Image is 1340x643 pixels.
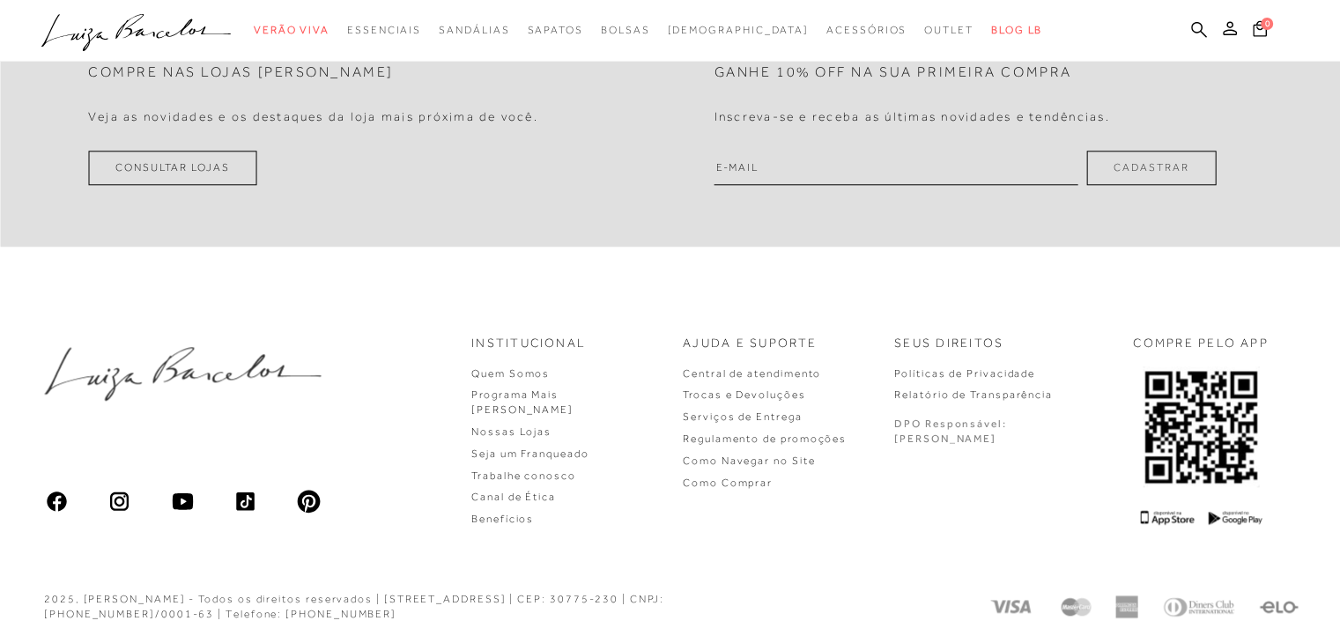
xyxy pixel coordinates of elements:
span: Sandálias [439,24,509,36]
span: Verão Viva [254,24,329,36]
a: categoryNavScreenReaderText [439,14,509,47]
a: Como Comprar [683,477,773,489]
a: Relatório de Transparência [894,388,1053,401]
a: noSubCategoriesText [667,14,809,47]
img: instagram_material_outline [107,489,132,514]
a: Quem Somos [471,367,550,380]
img: QRCODE [1143,366,1259,487]
img: Elo [1259,595,1299,618]
span: 0 [1261,18,1273,30]
img: youtube_material_rounded [170,489,195,514]
a: Serviços de Entrega [683,410,802,423]
img: tiktok [233,489,258,514]
p: COMPRE PELO APP [1133,335,1269,352]
p: DPO Responsável: [PERSON_NAME] [894,417,1007,447]
a: Como Navegar no Site [683,455,815,467]
a: Programa Mais [PERSON_NAME] [471,388,574,416]
button: 0 [1247,19,1272,43]
img: American Express [1114,595,1137,618]
a: Seja um Franqueado [471,447,589,460]
img: Diners Club [1159,595,1238,618]
a: BLOG LB [991,14,1042,47]
span: BLOG LB [991,24,1042,36]
a: categoryNavScreenReaderText [826,14,907,47]
span: Bolsas [601,24,650,36]
a: Regulamento de promoções [683,432,847,445]
p: Institucional [471,335,586,352]
a: Benefícios [471,513,534,525]
img: App Store Logo [1140,510,1194,525]
img: Mastercard [1058,595,1093,618]
a: categoryNavScreenReaderText [347,14,421,47]
span: [DEMOGRAPHIC_DATA] [667,24,809,36]
a: categoryNavScreenReaderText [601,14,650,47]
img: pinterest_ios_filled [296,489,321,514]
span: Acessórios [826,24,907,36]
a: categoryNavScreenReaderText [527,14,582,47]
a: Políticas de Privacidade [894,367,1035,380]
p: Seus Direitos [894,335,1003,352]
h2: Compre nas lojas [PERSON_NAME] [88,64,394,81]
h2: Ganhe 10% off na sua primeira compra [714,64,1072,81]
a: Canal de Ética [471,491,556,503]
img: luiza-barcelos.png [44,347,321,401]
a: Trocas e Devoluções [683,388,805,401]
a: Trabalhe conosco [471,469,576,482]
a: categoryNavScreenReaderText [254,14,329,47]
span: Outlet [924,24,974,36]
span: Sapatos [527,24,582,36]
a: categoryNavScreenReaderText [924,14,974,47]
input: E-mail [714,151,1078,185]
img: Visa [988,595,1037,618]
img: facebook_ios_glyph [44,489,69,514]
p: Ajuda e Suporte [683,335,818,352]
img: Google Play Logo [1208,510,1262,525]
div: 2025, [PERSON_NAME] - Todos os direitos reservados | [STREET_ADDRESS] | CEP: 30775-230 | CNPJ: [P... [44,592,793,622]
button: Cadastrar [1086,151,1216,185]
h4: Inscreva-se e receba as últimas novidades e tendências. [714,109,1110,124]
span: Essenciais [347,24,421,36]
a: Nossas Lojas [471,425,552,438]
a: Consultar Lojas [88,151,257,185]
h4: Veja as novidades e os destaques da loja mais próxima de você. [88,109,538,124]
a: Central de atendimento [683,367,821,380]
